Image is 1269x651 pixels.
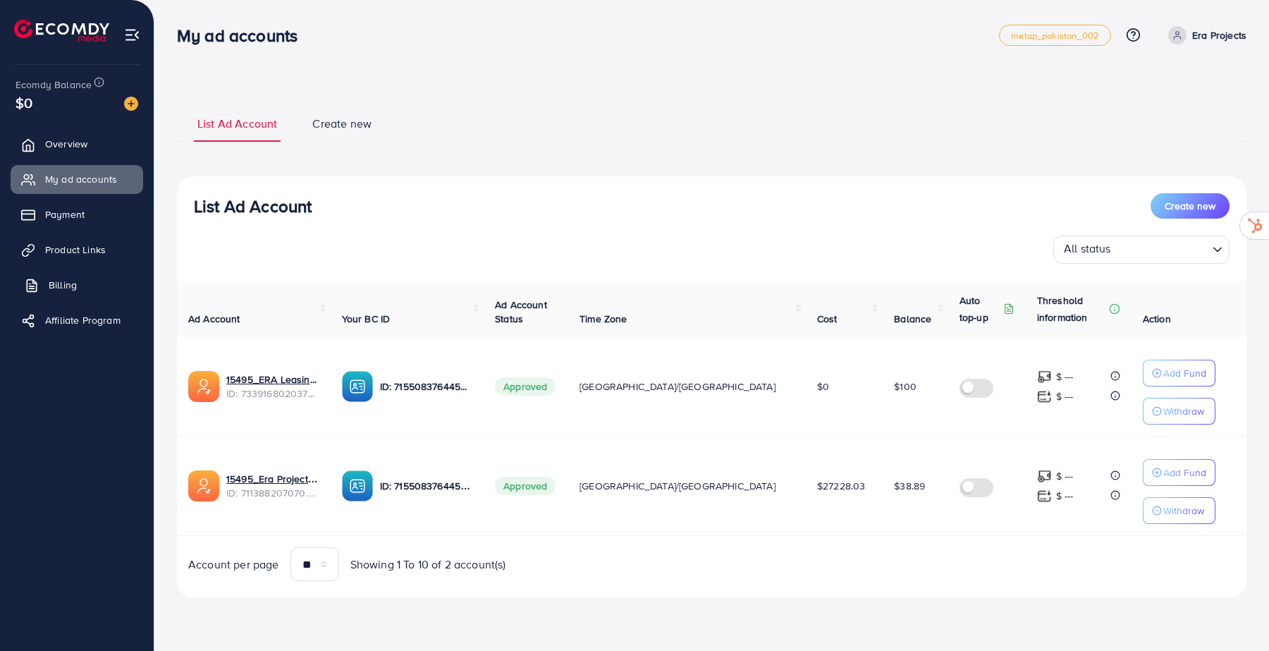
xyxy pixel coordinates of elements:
span: Create new [312,116,372,132]
span: Overview [45,137,87,151]
span: ID: 7113882070702768130 [226,486,319,500]
a: Affiliate Program [11,306,143,334]
div: Search for option [1053,236,1230,264]
a: Overview [11,130,143,158]
span: Time Zone [580,312,627,326]
span: Ad Account Status [495,298,547,326]
span: Showing 1 To 10 of 2 account(s) [350,556,506,573]
span: ID: 7339168020377681922 [226,387,319,401]
p: $ --- [1056,468,1074,485]
img: ic-ba-acc.ded83a64.svg [342,470,373,501]
img: top-up amount [1037,469,1052,484]
span: Ad Account [188,312,240,326]
span: Your BC ID [342,312,391,326]
a: Payment [11,200,143,229]
p: Auto top-up [960,292,1000,326]
a: 15495_ERA Leasing_1708783229245 [226,372,319,387]
a: My ad accounts [11,165,143,193]
span: $0 [817,379,829,394]
span: My ad accounts [45,172,117,186]
span: Billing [49,278,77,292]
span: [GEOGRAPHIC_DATA]/[GEOGRAPHIC_DATA] [580,479,775,493]
h3: My ad accounts [177,25,309,46]
span: Product Links [45,243,106,257]
button: Withdraw [1143,398,1215,425]
p: ID: 7155083764450721794 [380,477,473,494]
a: Era Projects [1163,26,1246,44]
img: image [124,97,138,111]
p: $ --- [1056,368,1074,385]
span: Create new [1165,199,1215,213]
span: Ecomdy Balance [16,78,92,92]
span: metap_pakistan_002 [1011,31,1099,40]
a: Billing [11,271,143,299]
img: top-up amount [1037,489,1052,504]
p: Threshold information [1037,292,1106,326]
span: Approved [495,377,556,396]
span: Affiliate Program [45,313,121,327]
input: Search for option [1115,238,1207,260]
img: ic-ads-acc.e4c84228.svg [188,371,219,402]
img: ic-ba-acc.ded83a64.svg [342,371,373,402]
span: Action [1143,312,1171,326]
p: Withdraw [1163,502,1204,519]
span: List Ad Account [197,116,277,132]
span: Cost [817,312,838,326]
span: $38.89 [894,479,925,493]
span: Payment [45,207,85,221]
h3: List Ad Account [194,196,312,217]
div: <span class='underline'>15495_Era Projects_1665922781482</span></br>7113882070702768130 [226,472,319,501]
p: Add Fund [1163,464,1206,481]
span: Account per page [188,556,279,573]
p: ID: 7155083764450721794 [380,378,473,395]
p: Era Projects [1192,27,1246,44]
p: Add Fund [1163,365,1206,382]
a: 15495_Era Projects_1665922781482 [226,472,319,486]
span: $100 [894,379,916,394]
a: Product Links [11,236,143,264]
button: Add Fund [1143,459,1215,486]
img: top-up amount [1037,389,1052,404]
button: Withdraw [1143,497,1215,524]
img: logo [14,20,109,42]
span: $27228.03 [817,479,865,493]
button: Create new [1151,193,1230,219]
img: top-up amount [1037,370,1052,384]
div: <span class='underline'>15495_ERA Leasing_1708783229245</span></br>7339168020377681922 [226,372,319,401]
p: $ --- [1056,388,1074,405]
img: menu [124,27,140,43]
span: $0 [16,92,32,113]
p: Withdraw [1163,403,1204,420]
p: $ --- [1056,487,1074,504]
span: Balance [894,312,931,326]
img: ic-ads-acc.e4c84228.svg [188,470,219,501]
span: [GEOGRAPHIC_DATA]/[GEOGRAPHIC_DATA] [580,379,775,394]
a: metap_pakistan_002 [999,25,1111,46]
iframe: Chat [1209,588,1258,640]
span: All status [1061,238,1114,260]
span: Approved [495,477,556,495]
button: Add Fund [1143,360,1215,387]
